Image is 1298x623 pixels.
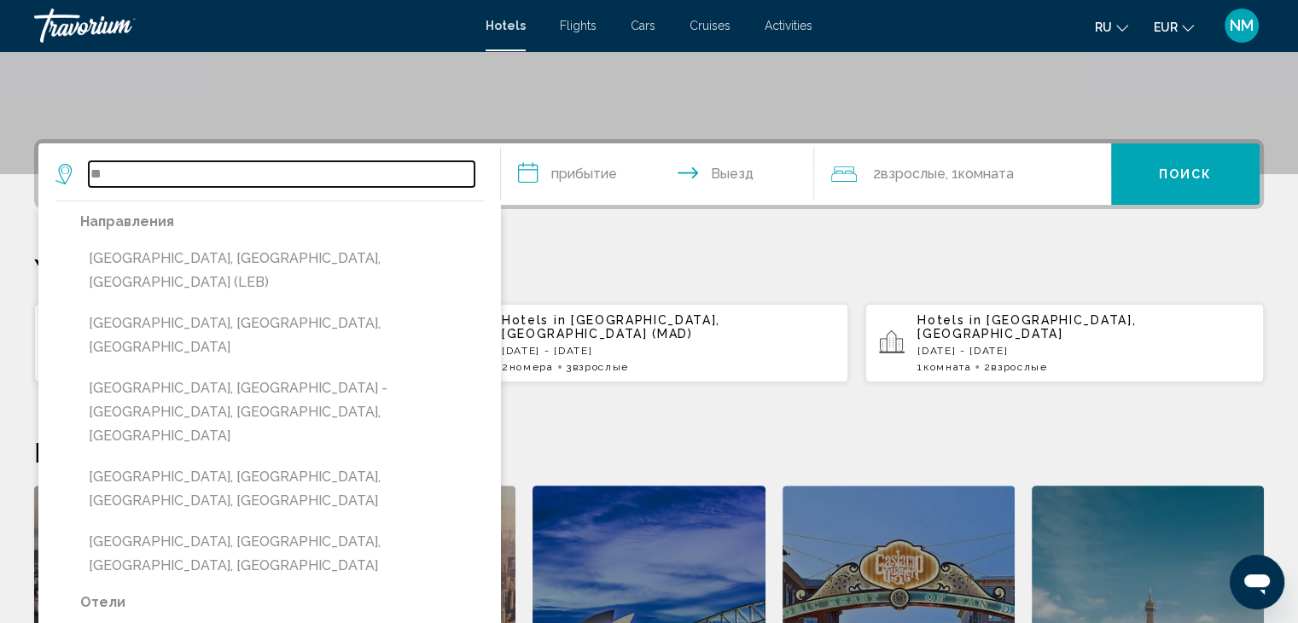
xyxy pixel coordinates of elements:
[509,361,554,373] span: номера
[765,19,812,32] a: Activities
[865,303,1264,383] button: Hotels in [GEOGRAPHIC_DATA], [GEOGRAPHIC_DATA][DATE] - [DATE]1Комната2Взрослые
[1111,143,1260,205] button: Поиск
[80,461,484,517] button: [GEOGRAPHIC_DATA], [GEOGRAPHIC_DATA], [GEOGRAPHIC_DATA], [GEOGRAPHIC_DATA]
[80,242,484,299] button: [GEOGRAPHIC_DATA], [GEOGRAPHIC_DATA], [GEOGRAPHIC_DATA] (LEB)
[34,303,433,383] button: Hotels in [GEOGRAPHIC_DATA], [GEOGRAPHIC_DATA], [GEOGRAPHIC_DATA][DATE][PERSON_NAME][DATE][PERSON...
[502,313,566,327] span: Hotels in
[917,361,971,373] span: 1
[572,361,628,373] span: Взрослые
[917,345,1250,357] p: [DATE] - [DATE]
[450,303,848,383] button: Hotels in [GEOGRAPHIC_DATA], [GEOGRAPHIC_DATA] (MAD)[DATE] - [DATE]2номера3Взрослые
[34,252,1264,286] p: Your Recent Searches
[631,19,655,32] a: Cars
[566,361,629,373] span: 3
[1230,555,1284,609] iframe: Кнопка для запуску вікна повідомлень
[1230,17,1254,34] span: NM
[80,591,484,614] p: Отели
[1154,20,1178,34] span: EUR
[501,143,815,205] button: Check in and out dates
[38,143,1260,205] div: Search widget
[34,9,469,43] a: Travorium
[945,162,1013,186] span: , 1
[814,143,1111,205] button: Travelers: 2 adults, 0 children
[80,210,484,234] p: Направления
[80,372,484,452] button: [GEOGRAPHIC_DATA], [GEOGRAPHIC_DATA] - [GEOGRAPHIC_DATA], [GEOGRAPHIC_DATA], [GEOGRAPHIC_DATA]
[917,313,1136,341] span: [GEOGRAPHIC_DATA], [GEOGRAPHIC_DATA]
[80,307,484,364] button: [GEOGRAPHIC_DATA], [GEOGRAPHIC_DATA], [GEOGRAPHIC_DATA]
[957,166,1013,182] span: Комната
[80,526,484,582] button: [GEOGRAPHIC_DATA], [GEOGRAPHIC_DATA], [GEOGRAPHIC_DATA], [GEOGRAPHIC_DATA]
[1159,168,1213,182] span: Поиск
[983,361,1047,373] span: 2
[991,361,1047,373] span: Взрослые
[917,313,981,327] span: Hotels in
[502,345,835,357] p: [DATE] - [DATE]
[502,313,720,341] span: [GEOGRAPHIC_DATA], [GEOGRAPHIC_DATA] (MAD)
[502,361,554,373] span: 2
[1095,20,1112,34] span: ru
[872,162,945,186] span: 2
[880,166,945,182] span: Взрослые
[560,19,597,32] a: Flights
[486,19,526,32] a: Hotels
[690,19,730,32] a: Cruises
[1095,15,1128,39] button: Change language
[34,434,1264,469] h2: Рекомендуемые направления
[1154,15,1194,39] button: Change currency
[1219,8,1264,44] button: User Menu
[923,361,972,373] span: Комната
